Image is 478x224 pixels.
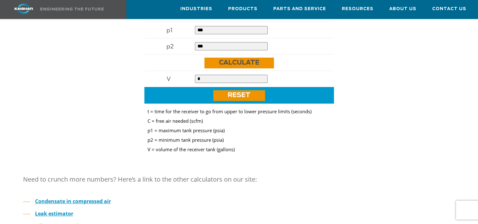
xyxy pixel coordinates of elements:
[166,75,171,83] span: V
[166,42,174,50] span: p2
[180,0,212,17] a: Industries
[166,26,172,34] span: p1
[389,0,416,17] a: About Us
[35,210,73,217] a: Leak estimator
[342,5,373,13] span: Resources
[228,5,257,13] span: Products
[23,173,455,186] p: Need to crunch more numbers? Here’s a link to the other calculators on our site:
[389,5,416,13] span: About Us
[40,8,104,10] img: Engineering the future
[228,0,257,17] a: Products
[342,0,373,17] a: Resources
[432,0,466,17] a: Contact Us
[204,58,274,68] a: Calculate
[273,5,326,13] span: Parts and Service
[148,107,331,154] p: t = time for the receiver to go from upper to lower pressure limits (seconds) C = free air needed...
[180,5,212,13] span: Industries
[213,90,265,101] a: Reset
[432,5,466,13] span: Contact Us
[35,198,111,205] a: Condensate in compressed air
[273,0,326,17] a: Parts and Service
